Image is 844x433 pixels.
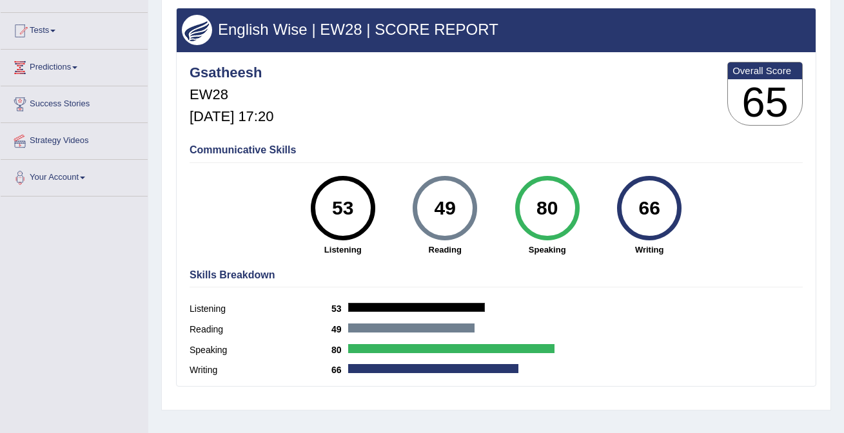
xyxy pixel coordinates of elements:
div: 53 [319,181,366,235]
h5: EW28 [190,87,273,102]
div: 66 [625,181,672,235]
div: 49 [422,181,469,235]
a: Predictions [1,50,148,82]
label: Writing [190,363,331,377]
div: 80 [524,181,571,235]
h4: Skills Breakdown [190,269,803,281]
b: 53 [331,303,348,314]
h4: Gsatheesh [190,65,273,81]
a: Success Stories [1,86,148,119]
strong: Writing [605,244,694,256]
b: Overall Score [732,65,798,76]
label: Reading [190,323,331,336]
a: Strategy Videos [1,123,148,155]
strong: Reading [400,244,489,256]
a: Your Account [1,160,148,192]
b: 49 [331,324,348,334]
h3: English Wise | EW28 | SCORE REPORT [182,21,810,38]
img: wings.png [182,15,212,45]
h4: Communicative Skills [190,144,803,156]
strong: Listening [298,244,387,256]
h3: 65 [728,79,802,126]
label: Listening [190,302,331,316]
b: 80 [331,345,348,355]
h5: [DATE] 17:20 [190,109,273,124]
strong: Speaking [502,244,591,256]
a: Tests [1,13,148,45]
b: 66 [331,365,348,375]
label: Speaking [190,343,331,357]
